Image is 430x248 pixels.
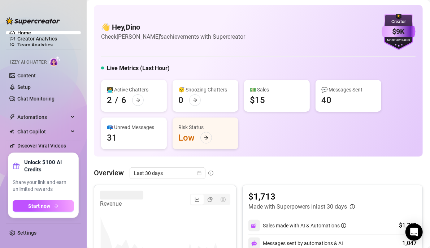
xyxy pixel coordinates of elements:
img: AI Chatter [49,56,61,67]
article: Check [PERSON_NAME]'s achievements with Supercreator [101,32,245,41]
article: $1,713 [248,191,355,202]
span: pie-chart [208,197,213,202]
div: Open Intercom Messenger [405,223,423,241]
img: svg%3e [251,240,257,246]
span: info-circle [350,204,355,209]
strong: Unlock $100 AI Credits [24,159,74,173]
div: 💬 Messages Sent [321,86,375,94]
div: Monthly Sales [382,38,416,43]
div: Creator [382,18,416,25]
span: Share your link and earn unlimited rewards [13,179,74,193]
span: Izzy AI Chatter [10,59,47,66]
div: 31 [107,132,117,144]
div: Risk Status [178,123,233,131]
span: arrow-right [135,98,140,103]
span: line-chart [195,197,200,202]
div: 1,047 [402,239,417,248]
span: arrow-right [53,204,58,209]
span: arrow-right [192,98,197,103]
article: Made with Superpowers in last 30 days [248,202,347,211]
span: Automations [17,111,69,123]
div: 📪 Unread Messages [107,123,161,131]
div: 😴 Snoozing Chatters [178,86,233,94]
span: calendar [197,171,201,175]
article: Revenue [100,200,143,208]
a: Team Analytics [17,42,53,48]
span: Chat Copilot [17,126,69,137]
span: info-circle [208,171,213,176]
a: Setup [17,84,31,90]
span: info-circle [341,223,346,228]
a: Creator Analytics [17,33,75,44]
div: 6 [121,94,126,106]
div: 👩‍💻 Active Chatters [107,86,161,94]
div: $15 [250,94,265,106]
img: logo-BBDzfeDw.svg [6,17,60,25]
span: dollar-circle [221,197,226,202]
a: Home [17,30,31,36]
div: 40 [321,94,331,106]
h4: 👋 Hey, Dino [101,22,245,32]
a: Discover Viral Videos [17,143,66,149]
div: $9K [382,26,416,37]
span: gift [13,162,20,170]
span: thunderbolt [9,114,15,120]
span: Last 30 days [134,168,201,179]
h5: Live Metrics (Last Hour) [107,64,170,73]
div: Sales made with AI & Automations [263,222,346,230]
span: Start now [29,203,51,209]
a: Content [17,73,36,78]
div: $1,713 [399,221,417,230]
div: 💵 Sales [250,86,304,94]
img: svg%3e [251,222,257,229]
article: Overview [94,167,124,178]
span: arrow-right [204,135,209,140]
div: 2 [107,94,112,106]
div: 0 [178,94,183,106]
a: Chat Monitoring [17,96,55,102]
img: purple-badge-B9DA21FR.svg [382,14,416,50]
div: segmented control [190,194,230,205]
button: Start nowarrow-right [13,200,74,212]
a: Settings [17,230,36,236]
img: Chat Copilot [9,129,14,134]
